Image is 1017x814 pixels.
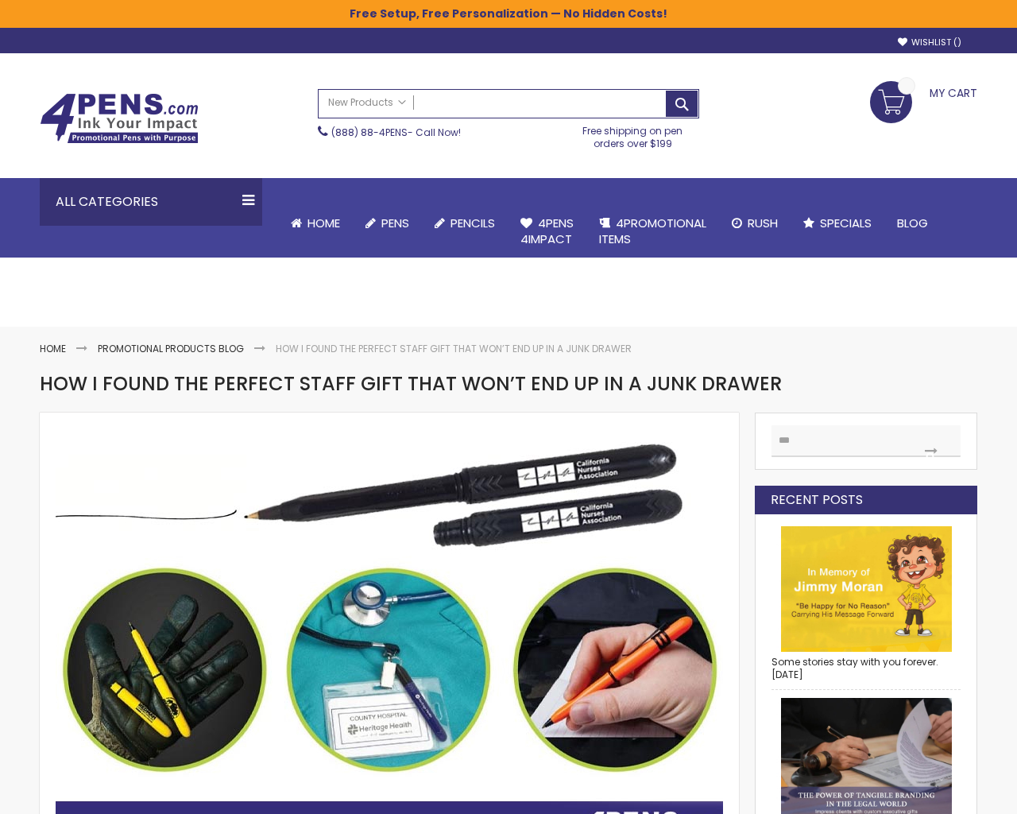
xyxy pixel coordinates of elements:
[276,342,632,355] strong: How I Found the Perfect Staff Gift That Won’t End Up in a Junk Drawer
[897,215,928,231] span: Blog
[40,93,199,144] img: 4Pens Custom Pens and Promotional Products
[353,206,422,241] a: Pens
[791,206,884,241] a: Specials
[771,491,863,509] strong: Recent Posts
[450,215,495,231] span: Pencils
[771,655,938,669] a: Some stories stay with you forever.
[567,118,700,150] div: Free shipping on pen orders over $199
[381,215,409,231] span: Pens
[520,215,574,247] span: 4Pens 4impact
[820,215,872,231] span: Specials
[748,215,778,231] span: Rush
[771,668,803,681] span: [DATE]
[719,206,791,241] a: Rush
[331,126,461,139] span: - Call Now!
[98,342,244,355] a: Promotional Products Blog
[586,206,719,258] a: 4PROMOTIONALITEMS
[508,206,586,258] a: 4Pens4impact
[422,206,508,241] a: Pencils
[599,215,706,247] span: 4PROMOTIONAL ITEMS
[307,215,340,231] span: Home
[331,126,408,139] a: (888) 88-4PENS
[898,37,961,48] a: Wishlist
[278,206,353,241] a: Home
[327,96,406,109] span: New Products
[40,342,66,355] a: Home
[319,90,414,116] a: New Products
[771,526,961,653] img: Some stories stay with you forever.
[884,206,941,241] a: Blog
[40,178,262,226] div: All Categories
[40,370,782,397] span: How I Found the Perfect Staff Gift That Won’t End Up in a Junk Drawer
